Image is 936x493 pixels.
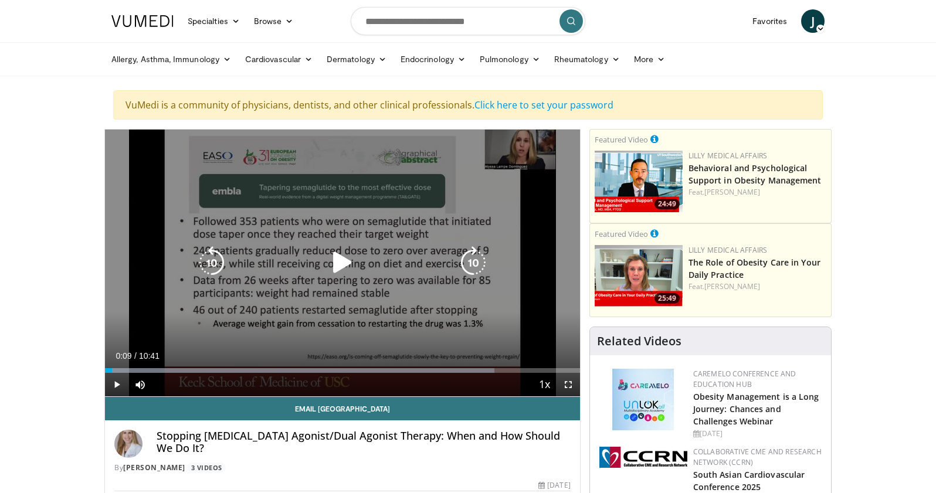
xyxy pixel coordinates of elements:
[627,47,672,71] a: More
[595,151,683,212] img: ba3304f6-7838-4e41-9c0f-2e31ebde6754.png.150x105_q85_crop-smart_upscale.png
[704,187,760,197] a: [PERSON_NAME]
[801,9,825,33] a: J
[654,199,680,209] span: 24:49
[105,130,580,397] video-js: Video Player
[612,369,674,430] img: 45df64a9-a6de-482c-8a90-ada250f7980c.png.150x105_q85_autocrop_double_scale_upscale_version-0.2.jpg
[595,245,683,307] a: 25:49
[111,15,174,27] img: VuMedi Logo
[693,391,819,427] a: Obesity Management is a Long Journey: Chances and Challenges Webinar
[394,47,473,71] a: Endocrinology
[538,480,570,491] div: [DATE]
[689,187,826,198] div: Feat.
[693,469,805,492] a: South Asian Cardiovascular Conference 2025
[557,373,580,396] button: Fullscreen
[105,397,580,420] a: Email [GEOGRAPHIC_DATA]
[157,430,571,455] h4: Stopping [MEDICAL_DATA] Agonist/Dual Agonist Therapy: When and How Should We Do It?
[105,368,580,373] div: Progress Bar
[114,430,143,458] img: Avatar
[595,134,648,145] small: Featured Video
[187,463,226,472] a: 3 Videos
[547,47,627,71] a: Rheumatology
[181,9,247,33] a: Specialties
[689,162,822,186] a: Behavioral and Psychological Support in Obesity Management
[474,98,613,111] a: Click here to set your password
[745,9,794,33] a: Favorites
[351,7,585,35] input: Search topics, interventions
[104,47,238,71] a: Allergy, Asthma, Immunology
[595,229,648,239] small: Featured Video
[654,293,680,304] span: 25:49
[114,463,571,473] div: By
[320,47,394,71] a: Dermatology
[693,429,822,439] div: [DATE]
[139,351,160,361] span: 10:41
[113,90,823,120] div: VuMedi is a community of physicians, dentists, and other clinical professionals.
[689,257,820,280] a: The Role of Obesity Care in Your Daily Practice
[693,369,796,389] a: CaReMeLO Conference and Education Hub
[105,373,128,396] button: Play
[595,245,683,307] img: e1208b6b-349f-4914-9dd7-f97803bdbf1d.png.150x105_q85_crop-smart_upscale.png
[473,47,547,71] a: Pulmonology
[689,245,768,255] a: Lilly Medical Affairs
[116,351,131,361] span: 0:09
[599,447,687,468] img: a04ee3ba-8487-4636-b0fb-5e8d268f3737.png.150x105_q85_autocrop_double_scale_upscale_version-0.2.png
[597,334,681,348] h4: Related Videos
[693,447,822,467] a: Collaborative CME and Research Network (CCRN)
[134,351,137,361] span: /
[533,373,557,396] button: Playback Rate
[123,463,185,472] a: [PERSON_NAME]
[238,47,320,71] a: Cardiovascular
[689,151,768,161] a: Lilly Medical Affairs
[704,281,760,291] a: [PERSON_NAME]
[247,9,301,33] a: Browse
[689,281,826,292] div: Feat.
[595,151,683,212] a: 24:49
[128,373,152,396] button: Mute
